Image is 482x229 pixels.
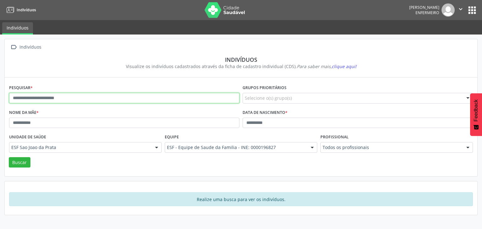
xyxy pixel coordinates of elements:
a: Indivíduos [4,5,36,15]
a:  Indivíduos [9,43,42,52]
button: Feedback - Mostrar pesquisa [470,93,482,136]
span: Feedback [473,99,479,121]
i:  [457,6,464,13]
a: Indivíduos [2,22,33,35]
i:  [9,43,18,52]
label: Nome da mãe [9,108,39,118]
img: img [442,3,455,17]
div: Indivíduos [13,56,469,63]
label: Grupos prioritários [243,83,287,93]
label: Data de nascimento [243,108,287,118]
span: Todos os profissionais [323,144,460,151]
label: Profissional [320,132,349,142]
label: Unidade de saúde [9,132,46,142]
div: Realize uma busca para ver os indivíduos. [9,192,473,206]
span: Indivíduos [17,7,36,13]
button: apps [467,5,478,16]
label: Equipe [165,132,179,142]
i: Para saber mais, [297,63,356,69]
span: ESF - Equipe de Saude da Familia - INE: 0000196827 [167,144,304,151]
div: Visualize os indivíduos cadastrados através da ficha de cadastro individual (CDS). [13,63,469,70]
span: Enfermeiro [415,10,439,15]
span: ESF Sao Joao da Prata [11,144,149,151]
div: Indivíduos [18,43,42,52]
div: [PERSON_NAME] [409,5,439,10]
span: clique aqui! [332,63,356,69]
label: Pesquisar [9,83,33,93]
button: Buscar [9,157,30,168]
button:  [455,3,467,17]
span: Selecione o(s) grupo(s) [245,95,292,101]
